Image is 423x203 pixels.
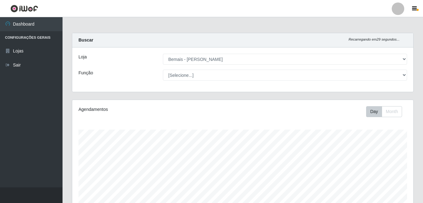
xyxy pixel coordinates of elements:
[382,106,402,117] button: Month
[366,106,407,117] div: Toolbar with button groups
[366,106,402,117] div: First group
[78,106,210,113] div: Agendamentos
[78,54,87,60] label: Loja
[78,37,93,42] strong: Buscar
[366,106,382,117] button: Day
[10,5,38,12] img: CoreUI Logo
[78,70,93,76] label: Função
[349,37,400,41] i: Recarregando em 29 segundos...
